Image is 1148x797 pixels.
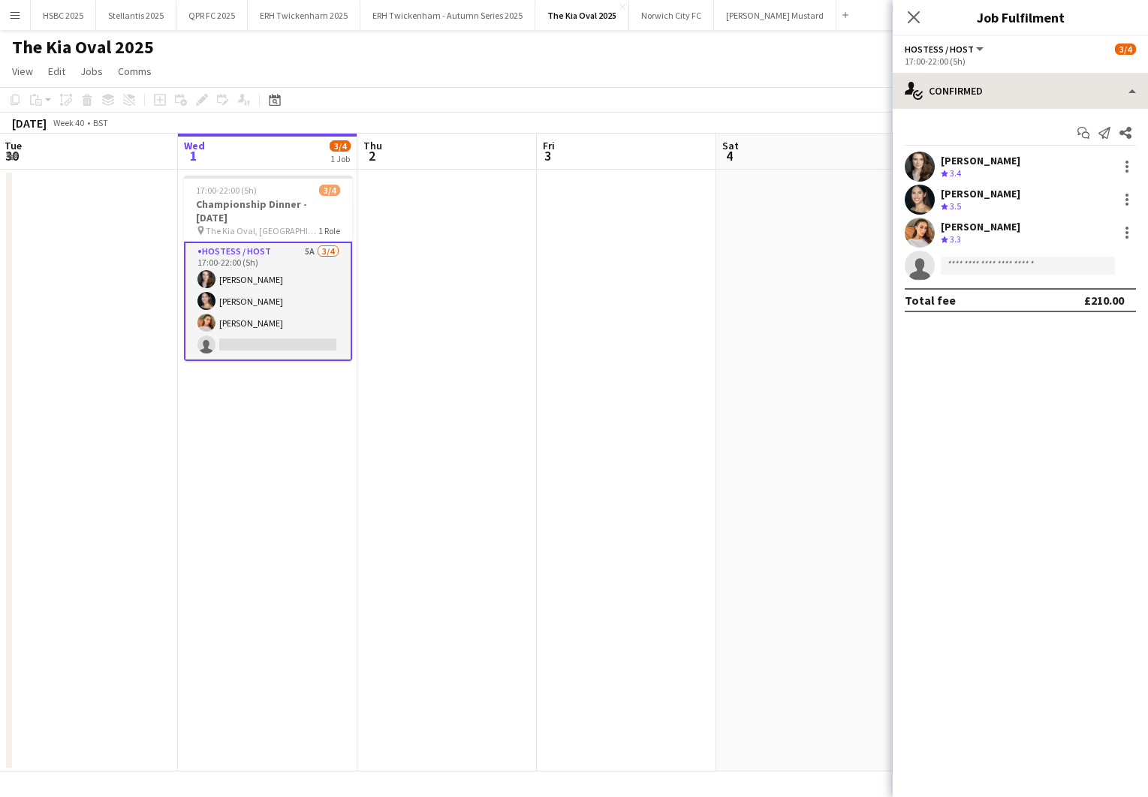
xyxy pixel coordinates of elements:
[905,44,974,55] span: Hostess / Host
[176,1,248,30] button: QPR FC 2025
[905,44,986,55] button: Hostess / Host
[720,147,739,164] span: 4
[361,147,382,164] span: 2
[184,176,352,361] app-job-card: 17:00-22:00 (5h)3/4Championship Dinner - [DATE] The Kia Oval, [GEOGRAPHIC_DATA], [GEOGRAPHIC_DATA...
[31,1,96,30] button: HSBC 2025
[893,73,1148,109] div: Confirmed
[543,139,555,152] span: Fri
[42,62,71,81] a: Edit
[905,293,956,308] div: Total fee
[950,200,961,212] span: 3.5
[950,167,961,179] span: 3.4
[905,56,1136,67] div: 17:00-22:00 (5h)
[2,147,22,164] span: 30
[893,8,1148,27] h3: Job Fulfilment
[96,1,176,30] button: Stellantis 2025
[12,36,154,59] h1: The Kia Oval 2025
[1084,293,1124,308] div: £210.00
[541,147,555,164] span: 3
[184,197,352,224] h3: Championship Dinner - [DATE]
[118,65,152,78] span: Comms
[48,65,65,78] span: Edit
[12,116,47,131] div: [DATE]
[950,233,961,245] span: 3.3
[330,153,350,164] div: 1 Job
[5,139,22,152] span: Tue
[248,1,360,30] button: ERH Twickenham 2025
[629,1,714,30] button: Norwich City FC
[93,117,108,128] div: BST
[722,139,739,152] span: Sat
[182,147,205,164] span: 1
[206,225,318,236] span: The Kia Oval, [GEOGRAPHIC_DATA], [GEOGRAPHIC_DATA]
[184,139,205,152] span: Wed
[360,1,535,30] button: ERH Twickenham - Autumn Series 2025
[112,62,158,81] a: Comms
[941,220,1020,233] div: [PERSON_NAME]
[941,154,1020,167] div: [PERSON_NAME]
[319,185,340,196] span: 3/4
[80,65,103,78] span: Jobs
[184,242,352,361] app-card-role: Hostess / Host5A3/417:00-22:00 (5h)[PERSON_NAME][PERSON_NAME][PERSON_NAME]
[50,117,87,128] span: Week 40
[1115,44,1136,55] span: 3/4
[535,1,629,30] button: The Kia Oval 2025
[318,225,340,236] span: 1 Role
[74,62,109,81] a: Jobs
[6,62,39,81] a: View
[714,1,836,30] button: [PERSON_NAME] Mustard
[330,140,351,152] span: 3/4
[12,65,33,78] span: View
[196,185,257,196] span: 17:00-22:00 (5h)
[363,139,382,152] span: Thu
[941,187,1020,200] div: [PERSON_NAME]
